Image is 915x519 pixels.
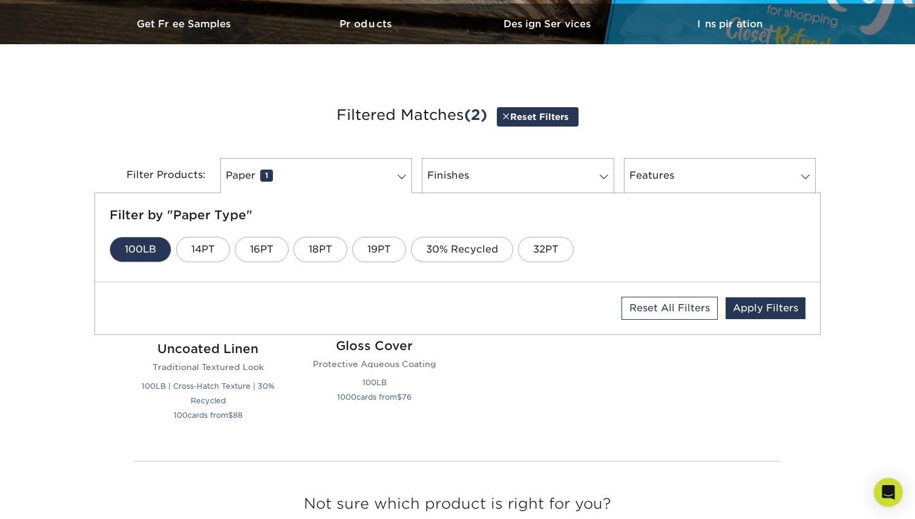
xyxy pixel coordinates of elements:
small: cards from [337,392,412,402]
span: $ [228,411,233,420]
a: Get Free Samples [94,4,276,44]
span: 100 [174,411,188,420]
a: 16PT [235,237,289,262]
a: Gloss Cover Postcards Gloss Cover Protective Aqueous Coating 100LB 1000cards from$76 [306,237,443,436]
a: 100LB [110,237,171,262]
a: Products [276,4,457,44]
span: 1000 [337,392,356,402]
p: Traditional Textured Look [139,361,277,373]
small: 100LB | Cross-Hatch Texture | 30% Recycled [142,382,275,405]
span: $ [397,392,402,402]
a: Reset Filters [497,107,579,126]
a: 18PT [294,237,347,262]
a: Paper1 [220,158,412,193]
h2: Uncoated Linen [139,342,277,356]
a: Features [624,158,816,193]
h3: Design Services [457,18,639,30]
span: 1 [260,170,273,182]
small: cards from [174,411,243,420]
iframe: Google Customer Reviews [3,482,103,515]
h3: Inspiration [639,18,821,30]
a: Inspiration [639,4,821,44]
h3: Products [276,18,457,30]
span: 88 [233,411,243,420]
p: Protective Aqueous Coating [306,358,443,370]
a: 19PT [352,237,406,262]
a: Apply Filters [726,297,805,319]
a: Finishes [422,158,614,193]
small: 100LB [362,378,387,387]
a: Design Services [457,4,639,44]
h3: Get Free Samples [94,18,276,30]
h2: Gloss Cover [306,339,443,353]
h3: Filtered Matches [103,88,812,144]
a: 14PT [176,237,230,262]
a: 32PT [518,237,574,262]
a: 30% Recycled [411,237,513,262]
span: (2) [464,106,487,124]
div: Open Intercom Messenger [874,478,903,507]
a: Uncoated Linen Postcards Uncoated Linen Traditional Textured Look 100LB | Cross-Hatch Texture | 3... [139,237,277,436]
span: 76 [402,392,412,402]
a: Reset All Filters [621,297,718,320]
h5: Filter by "Paper Type" [110,208,805,222]
div: Filter Products: [94,158,215,193]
